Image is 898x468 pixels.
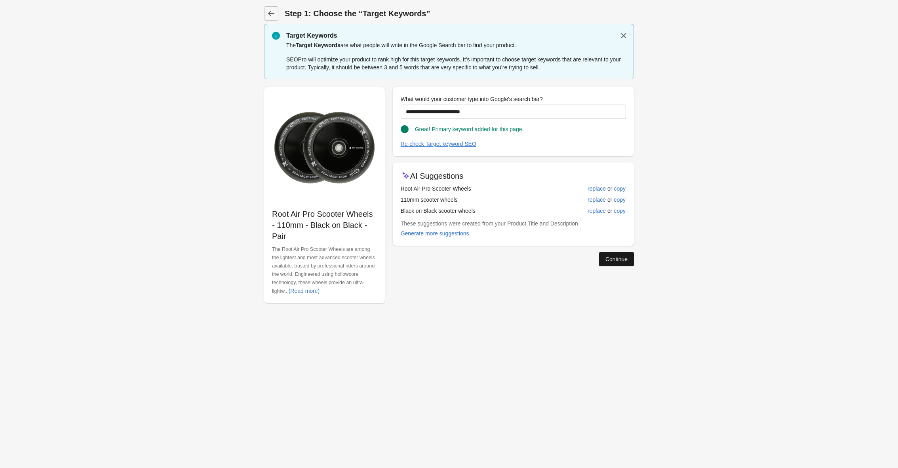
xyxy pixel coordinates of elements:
button: (Read more) [285,284,323,298]
div: replace [588,185,606,192]
button: Re-check Target keyword SEO [398,137,479,151]
span: These suggestions were created from your Product Title and Description. [401,220,580,227]
div: replace [588,208,606,214]
button: replace [584,204,609,218]
span: or [606,185,614,193]
td: Root Air Pro Scooter Wheels [401,183,551,194]
div: copy [614,197,626,203]
p: Target Keywords [286,31,626,40]
div: copy [614,185,626,192]
span: The are what people will write in the Google Search bar to find your product. [286,42,516,48]
button: copy [611,193,629,207]
span: Target Keywords [296,42,341,48]
div: Continue [605,256,628,262]
div: Generate more suggestions [401,230,469,237]
img: Air_black.jpg [272,95,377,200]
td: Black on Black scooter wheels [401,205,551,216]
p: Root Air Pro Scooter Wheels - 110mm - Black on Black - Pair [272,208,377,242]
td: 110mm scooter wheels [401,194,551,205]
button: replace [584,193,609,207]
span: or [606,196,614,204]
button: Continue [599,252,634,266]
button: Generate more suggestions [398,226,472,241]
p: AI Suggestions [410,170,464,181]
div: Re-check Target keyword SEO [401,141,476,147]
button: replace [584,181,609,196]
span: or [606,207,614,215]
span: The Root Air Pro Scooter Wheels are among the lightest and most advanced scooter wheels available... [272,246,375,294]
h1: Step 1: Choose the “Target Keywords” [285,8,634,19]
div: copy [614,208,626,214]
button: copy [611,181,629,196]
div: replace [588,197,606,203]
span: SEOPro will optimize your product to rank high for this target keywords. It’s important to choose... [286,56,621,71]
div: (Read more) [289,288,320,294]
button: copy [611,204,629,218]
label: What would your customer type into Google's search bar? [401,95,543,103]
span: Great! Primary keyword added for this page. [415,126,524,132]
